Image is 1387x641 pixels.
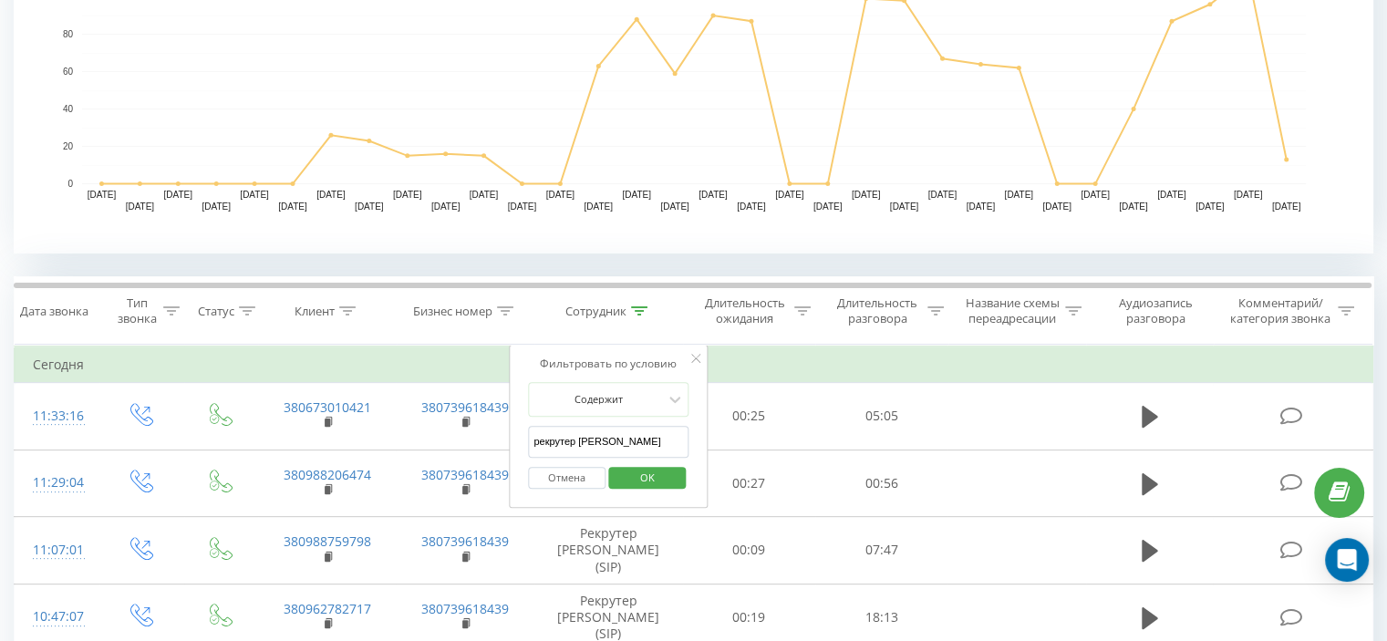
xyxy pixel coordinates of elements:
div: 11:29:04 [33,465,81,501]
td: 00:09 [683,517,815,584]
a: 380988759798 [284,532,371,550]
text: [DATE] [1272,202,1301,212]
div: Длительность ожидания [699,295,791,326]
text: [DATE] [88,190,117,200]
a: 380673010421 [284,398,371,416]
td: 07:47 [815,517,947,584]
div: Бизнес номер [413,304,492,319]
td: 00:56 [815,450,947,517]
text: [DATE] [1081,190,1110,200]
div: 11:07:01 [33,532,81,568]
td: Рекрутер [PERSON_NAME] (SIP) [534,517,683,584]
a: 380739618439 [421,532,509,550]
div: Дата звонка [20,304,88,319]
text: [DATE] [1157,190,1186,200]
text: 40 [63,104,74,114]
button: Отмена [528,467,606,490]
div: Длительность разговора [832,295,923,326]
text: [DATE] [584,202,613,212]
td: Сегодня [15,346,1373,383]
text: 20 [63,141,74,151]
td: 05:05 [815,383,947,450]
span: OK [622,463,673,491]
text: [DATE] [508,202,537,212]
text: [DATE] [278,202,307,212]
input: Введите значение [528,426,688,458]
text: [DATE] [813,202,843,212]
text: [DATE] [1234,190,1263,200]
div: Статус [198,304,234,319]
text: [DATE] [355,202,384,212]
text: [DATE] [393,190,422,200]
text: 80 [63,29,74,39]
text: [DATE] [699,190,728,200]
text: [DATE] [737,202,766,212]
a: 380739618439 [421,466,509,483]
text: [DATE] [852,190,881,200]
td: 00:27 [683,450,815,517]
text: [DATE] [1119,202,1148,212]
div: 11:33:16 [33,398,81,434]
text: [DATE] [202,202,231,212]
text: [DATE] [660,202,689,212]
div: Аудиозапись разговора [1102,295,1209,326]
a: 380962782717 [284,600,371,617]
button: OK [608,467,686,490]
div: Комментарий/категория звонка [1227,295,1333,326]
a: 380988206474 [284,466,371,483]
text: [DATE] [1042,202,1071,212]
text: [DATE] [775,190,804,200]
div: 10:47:07 [33,599,81,635]
td: 00:25 [683,383,815,450]
text: [DATE] [967,202,996,212]
text: [DATE] [316,190,346,200]
text: [DATE] [890,202,919,212]
text: [DATE] [470,190,499,200]
div: Тип звонка [115,295,158,326]
a: 380739618439 [421,398,509,416]
div: Клиент [295,304,335,319]
a: 380739618439 [421,600,509,617]
div: Фильтровать по условию [528,355,688,373]
div: Название схемы переадресации [965,295,1061,326]
text: [DATE] [928,190,957,200]
text: [DATE] [240,190,269,200]
div: Open Intercom Messenger [1325,538,1369,582]
text: [DATE] [546,190,575,200]
text: 0 [67,179,73,189]
text: 60 [63,67,74,77]
text: [DATE] [1196,202,1225,212]
div: Сотрудник [565,304,626,319]
text: [DATE] [1004,190,1033,200]
text: [DATE] [126,202,155,212]
text: [DATE] [164,190,193,200]
text: [DATE] [431,202,461,212]
text: [DATE] [622,190,651,200]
